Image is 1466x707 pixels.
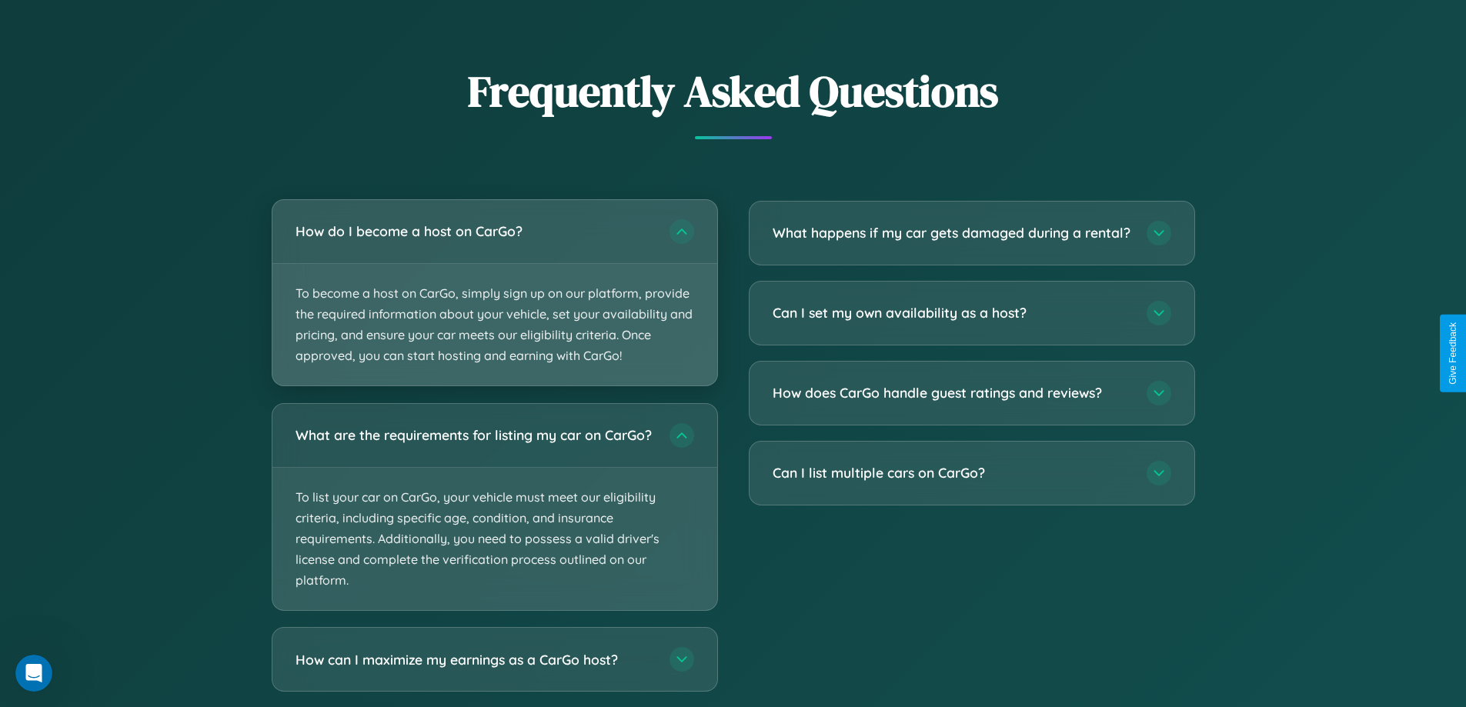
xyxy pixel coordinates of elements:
h3: Can I list multiple cars on CarGo? [773,463,1131,482]
h2: Frequently Asked Questions [272,62,1195,121]
p: To become a host on CarGo, simply sign up on our platform, provide the required information about... [272,264,717,386]
h3: Can I set my own availability as a host? [773,303,1131,322]
p: To list your car on CarGo, your vehicle must meet our eligibility criteria, including specific ag... [272,468,717,611]
h3: What happens if my car gets damaged during a rental? [773,223,1131,242]
h3: How does CarGo handle guest ratings and reviews? [773,383,1131,402]
h3: How can I maximize my earnings as a CarGo host? [296,650,654,669]
h3: How do I become a host on CarGo? [296,222,654,241]
h3: What are the requirements for listing my car on CarGo? [296,426,654,445]
iframe: Intercom live chat [15,655,52,692]
div: Give Feedback [1448,322,1458,385]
